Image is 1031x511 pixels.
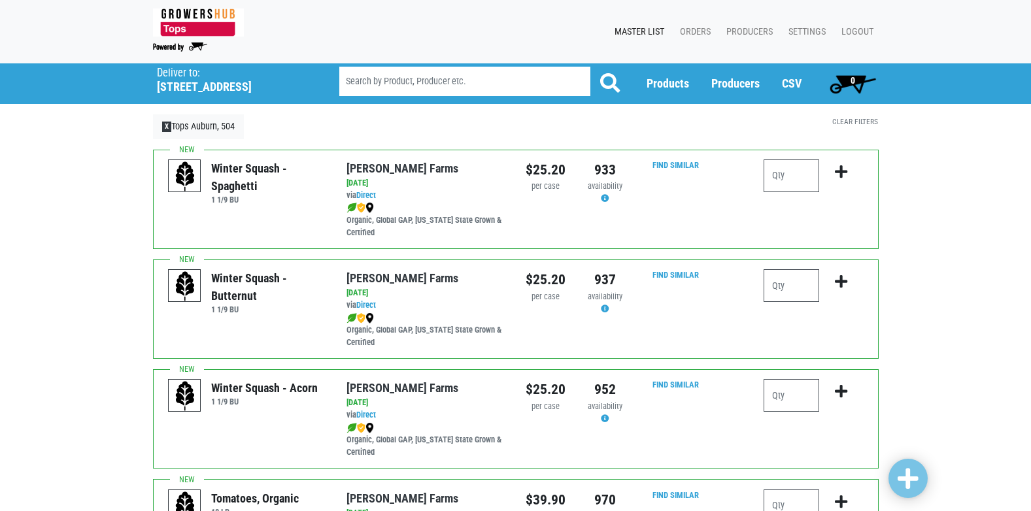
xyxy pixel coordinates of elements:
[346,161,458,175] a: [PERSON_NAME] Farms
[211,269,327,305] div: Winter Squash - Butternut
[346,313,357,323] img: leaf-e5c59151409436ccce96b2ca1b28e03c.png
[169,270,201,303] img: placeholder-variety-43d6402dacf2d531de610a020419775a.svg
[588,181,622,191] span: availability
[211,397,318,406] h6: 1 1/9 BU
[585,379,625,400] div: 952
[588,401,622,411] span: availability
[711,76,760,90] a: Producers
[211,379,318,397] div: Winter Squash - Acorn
[153,114,245,139] a: XTops Auburn, 504
[526,159,566,180] div: $25.20
[346,312,505,349] div: Organic, Global GAP, [US_STATE] State Grown & Certified
[588,291,622,301] span: availability
[764,159,819,192] input: Qty
[356,190,376,200] a: Direct
[346,271,458,285] a: [PERSON_NAME] Farms
[211,195,327,205] h6: 1 1/9 BU
[211,305,327,314] h6: 1 1/9 BU
[764,379,819,412] input: Qty
[782,76,802,90] a: CSV
[346,203,357,213] img: leaf-e5c59151409436ccce96b2ca1b28e03c.png
[365,203,374,213] img: map_marker-0e94453035b3232a4d21701695807de9.png
[851,75,855,86] span: 0
[169,380,201,412] img: placeholder-variety-43d6402dacf2d531de610a020419775a.svg
[346,190,505,202] div: via
[824,71,882,97] a: 0
[356,410,376,420] a: Direct
[357,423,365,433] img: safety-e55c860ca8c00a9c171001a62a92dabd.png
[346,409,505,421] div: via
[652,380,699,389] a: Find Similar
[526,269,566,290] div: $25.20
[526,291,566,303] div: per case
[526,401,566,413] div: per case
[652,270,699,280] a: Find Similar
[339,67,590,96] input: Search by Product, Producer etc.
[652,160,699,170] a: Find Similar
[346,202,505,239] div: Organic, Global GAP, [US_STATE] State Grown & Certified
[346,381,458,395] a: [PERSON_NAME] Farms
[211,489,299,507] div: Tomatoes, Organic
[169,160,201,193] img: placeholder-variety-43d6402dacf2d531de610a020419775a.svg
[585,489,625,510] div: 970
[604,20,669,44] a: Master List
[356,300,376,310] a: Direct
[831,20,879,44] a: Logout
[211,159,327,195] div: Winter Squash - Spaghetti
[157,63,316,94] span: Tops Auburn, 504 (352 W Genesee St Rd, Auburn, NY 13021, USA)
[652,490,699,500] a: Find Similar
[526,379,566,400] div: $25.20
[716,20,778,44] a: Producers
[647,76,689,90] a: Products
[669,20,716,44] a: Orders
[346,299,505,312] div: via
[346,423,357,433] img: leaf-e5c59151409436ccce96b2ca1b28e03c.png
[764,269,819,302] input: Qty
[346,177,505,190] div: [DATE]
[585,159,625,180] div: 933
[357,313,365,323] img: safety-e55c860ca8c00a9c171001a62a92dabd.png
[357,203,365,213] img: safety-e55c860ca8c00a9c171001a62a92dabd.png
[365,313,374,323] img: map_marker-0e94453035b3232a4d21701695807de9.png
[832,117,878,126] a: Clear Filters
[526,180,566,193] div: per case
[153,8,244,37] img: 279edf242af8f9d49a69d9d2afa010fb.png
[346,491,458,505] a: [PERSON_NAME] Farms
[162,122,172,132] span: X
[585,269,625,290] div: 937
[346,421,505,459] div: Organic, Global GAP, [US_STATE] State Grown & Certified
[526,489,566,510] div: $39.90
[157,80,306,94] h5: [STREET_ADDRESS]
[778,20,831,44] a: Settings
[157,67,306,80] p: Deliver to:
[346,397,505,409] div: [DATE]
[365,423,374,433] img: map_marker-0e94453035b3232a4d21701695807de9.png
[153,42,207,52] img: Powered by Big Wheelbarrow
[346,287,505,299] div: [DATE]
